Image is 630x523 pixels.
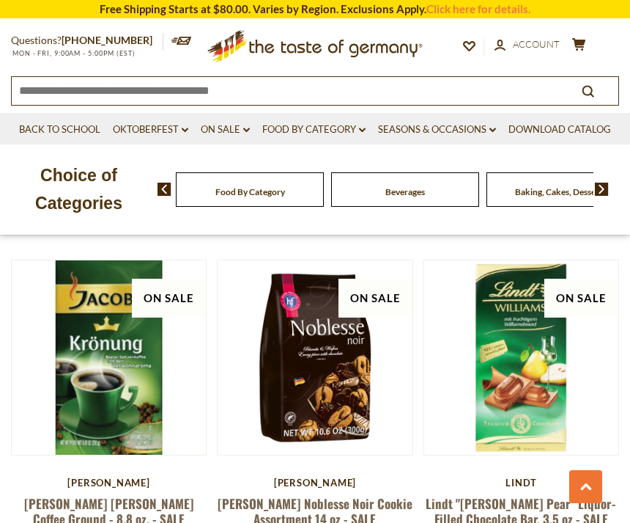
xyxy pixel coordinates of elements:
[201,122,250,138] a: On Sale
[378,122,496,138] a: Seasons & Occasions
[11,477,207,489] div: [PERSON_NAME]
[423,477,619,489] div: Lindt
[426,2,530,15] a: Click here for details.
[113,122,188,138] a: Oktoberfest
[19,122,100,138] a: Back to School
[215,186,285,197] a: Food By Category
[262,122,366,138] a: Food By Category
[12,260,206,455] img: Jacobs Kroenung Coffee Ground - 8.8 oz. - SALE
[385,186,425,197] a: Beverages
[157,183,171,196] img: previous arrow
[508,122,611,138] a: Download Catalog
[595,183,609,196] img: next arrow
[513,38,560,50] span: Account
[62,34,152,46] a: [PHONE_NUMBER]
[11,49,136,57] span: MON - FRI, 9:00AM - 5:00PM (EST)
[494,37,560,53] a: Account
[424,260,618,455] img: Lindt "Williams Pear" Liquor-Filled Chocolate Bar, 3.5 oz - SALE
[515,186,607,197] a: Baking, Cakes, Desserts
[11,32,163,50] p: Questions?
[217,477,412,489] div: [PERSON_NAME]
[218,260,412,455] img: Hans Freitag Noblesse Noir Cookie Assortment 14 oz - SALE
